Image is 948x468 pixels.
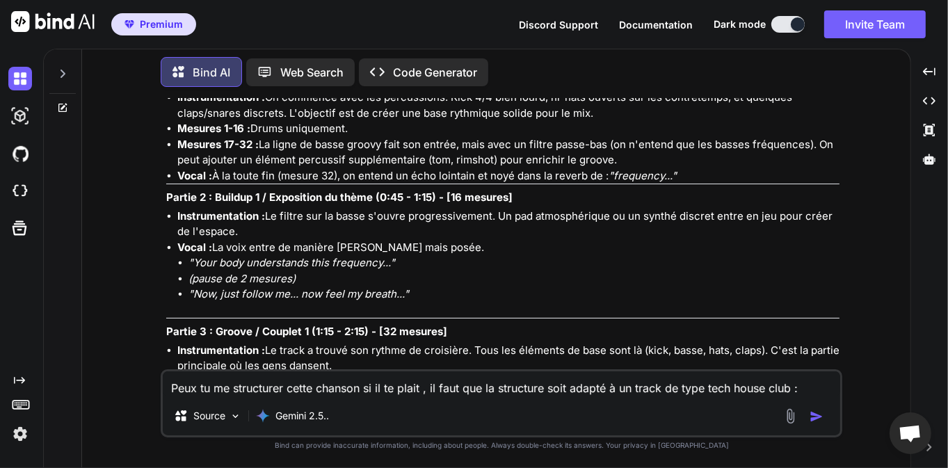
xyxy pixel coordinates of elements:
[275,409,329,423] p: Gemini 2.5..
[177,169,212,182] strong: Vocal :
[177,241,212,254] strong: Vocal :
[124,20,134,29] img: premium
[256,409,270,423] img: Gemini 2.5 Pro
[8,179,32,203] img: cloudideIcon
[782,408,798,424] img: attachment
[280,64,344,81] p: Web Search
[193,64,230,81] p: Bind AI
[609,169,677,182] em: "frequency..."
[8,422,32,446] img: settings
[177,209,839,240] li: Le filtre sur la basse s'ouvre progressivement. Un pad atmosphérique ou un synthé discret entre e...
[188,287,409,300] em: "Now, just follow me... now feel my breath..."
[193,409,225,423] p: Source
[177,343,839,374] li: Le track a trouvé son rythme de croisière. Tous les éléments de base sont là (kick, basse, hats, ...
[177,240,839,318] li: La voix entre de manière [PERSON_NAME] mais posée.
[890,412,931,454] div: Ouvrir le chat
[177,121,839,137] li: Drums uniquement.
[140,17,183,31] span: Premium
[8,104,32,128] img: darkAi-studio
[166,325,447,338] strong: Partie 3 : Groove / Couplet 1 (1:15 - 2:15) - [32 mesures]
[161,440,842,451] p: Bind can provide inaccurate information, including about people. Always double-check its answers....
[177,138,259,151] strong: Mesures 17-32 :
[714,17,766,31] span: Dark mode
[111,13,196,35] button: premiumPremium
[519,17,598,32] button: Discord Support
[188,272,296,285] em: (pause de 2 mesures)
[177,90,839,121] li: On commence avec les percussions. Kick 4/4 bien lourd, hi-hats ouverts sur les contretemps, et qu...
[177,168,839,184] li: À la toute fin (mesure 32), on entend un écho lointain et noyé dans la reverb de :
[177,344,265,357] strong: Instrumentation :
[519,19,598,31] span: Discord Support
[177,122,250,135] strong: Mesures 1-16 :
[619,17,693,32] button: Documentation
[824,10,926,38] button: Invite Team
[393,64,477,81] p: Code Generator
[8,67,32,90] img: darkChat
[188,256,395,269] em: "Your body understands this frequency..."
[177,209,265,223] strong: Instrumentation :
[230,410,241,422] img: Pick Models
[177,137,839,168] li: La ligne de basse groovy fait son entrée, mais avec un filtre passe-bas (on n'entend que les bass...
[8,142,32,166] img: githubDark
[810,410,824,423] img: icon
[619,19,693,31] span: Documentation
[166,191,513,204] strong: Partie 2 : Buildup 1 / Exposition du thème (0:45 - 1:15) - [16 mesures]
[11,11,95,32] img: Bind AI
